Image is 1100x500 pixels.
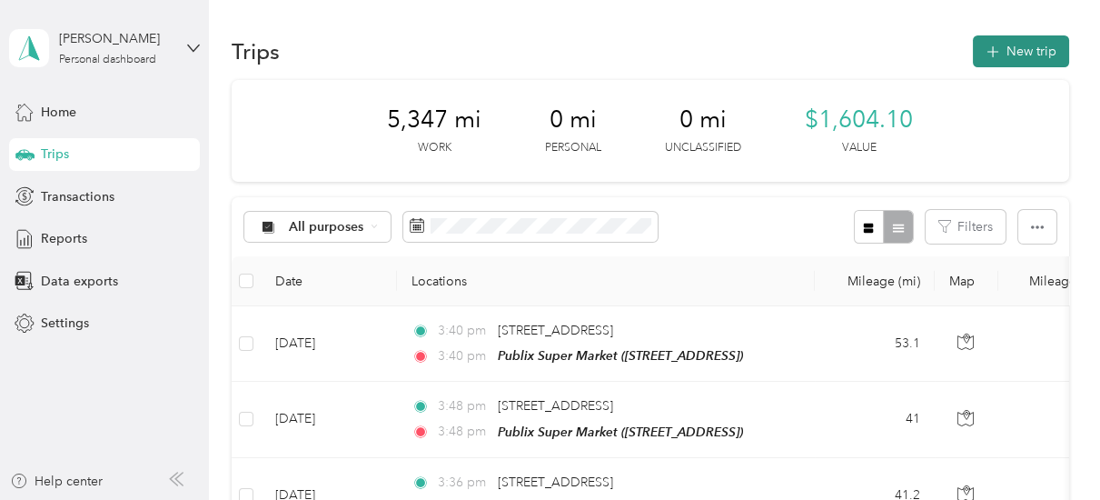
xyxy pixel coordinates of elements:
span: All purposes [289,221,364,234]
span: Settings [41,314,89,333]
p: Unclassified [665,140,741,156]
span: Home [41,103,76,122]
iframe: Everlance-gr Chat Button Frame [998,398,1100,500]
p: Personal [545,140,601,156]
button: New trip [973,35,1069,67]
td: 41 [815,382,935,457]
button: Filters [926,210,1006,244]
th: Map [935,256,998,306]
div: Personal dashboard [59,55,156,65]
span: Trips [41,145,69,164]
span: Publix Super Market ([STREET_ADDRESS]) [498,425,743,439]
span: Publix Super Market ([STREET_ADDRESS]) [498,348,743,363]
span: 3:48 pm [438,422,490,442]
span: 3:48 pm [438,396,490,416]
p: Value [842,140,877,156]
span: 3:40 pm [438,346,490,366]
h1: Trips [232,42,280,61]
div: [PERSON_NAME] [59,29,173,48]
td: [DATE] [261,382,397,457]
td: 53.1 [815,306,935,382]
th: Mileage (mi) [815,256,935,306]
p: Work [418,140,451,156]
span: Transactions [41,187,114,206]
button: Help center [10,472,103,491]
th: Date [261,256,397,306]
th: Locations [397,256,815,306]
span: Reports [41,229,87,248]
td: [DATE] [261,306,397,382]
span: [STREET_ADDRESS] [498,323,613,338]
span: Data exports [41,272,118,291]
span: 3:40 pm [438,321,490,341]
span: [STREET_ADDRESS] [498,398,613,414]
span: 0 mi [550,105,597,135]
span: [STREET_ADDRESS] [498,475,613,490]
span: 3:36 pm [438,473,490,493]
span: 5,347 mi [387,105,481,135]
span: 0 mi [679,105,727,135]
span: $1,604.10 [805,105,913,135]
